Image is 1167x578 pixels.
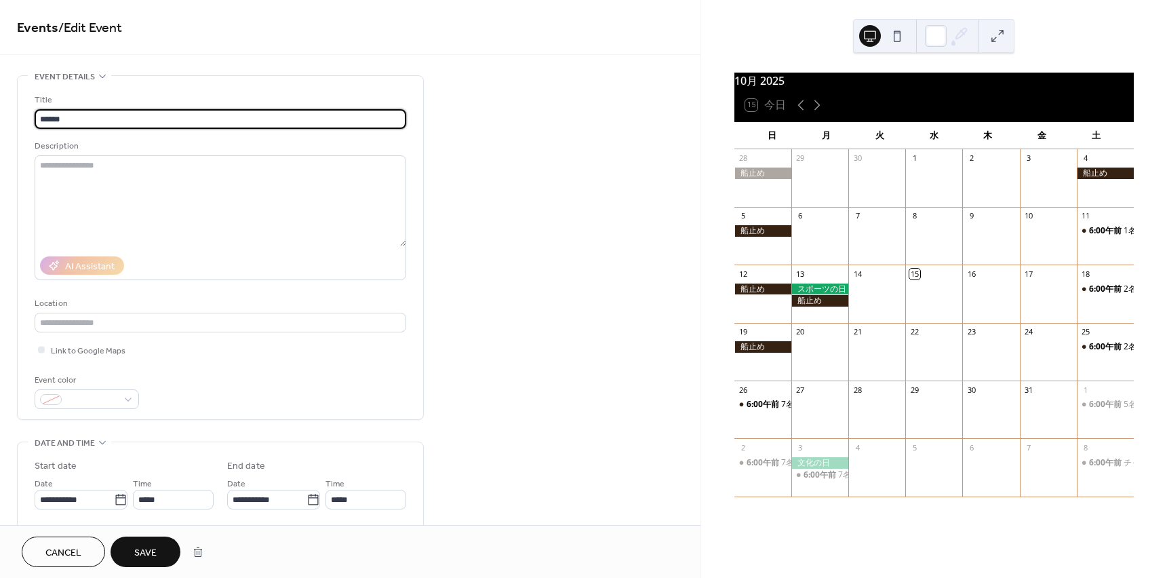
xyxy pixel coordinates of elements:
button: Save [111,537,180,567]
div: Event color [35,373,136,387]
div: 2名様募集中 江ノ島 時化たら近海 [1077,284,1134,295]
div: 4 [1081,153,1091,163]
div: 6 [966,442,976,452]
div: 9 [966,211,976,221]
div: 7 [1024,442,1034,452]
span: Date and time [35,436,95,450]
div: 3 [795,442,806,452]
div: Location [35,296,403,311]
div: 25 [1081,327,1091,337]
div: 17 [1024,269,1034,279]
div: スポーツの日 [791,284,848,295]
a: Events [17,15,58,41]
span: 6:00午前 [1089,457,1124,469]
div: 8 [909,211,919,221]
div: Title [35,93,403,107]
div: 5 [738,211,749,221]
div: 20 [795,327,806,337]
div: 船止め [734,284,791,295]
div: 1 [909,153,919,163]
div: Description [35,139,403,153]
div: 19 [738,327,749,337]
span: 6:00午前 [747,399,781,410]
span: Time [325,477,344,491]
div: 7名様募集中 [781,399,827,410]
span: 6:00午前 [804,469,838,481]
span: Event details [35,70,95,84]
div: 30 [852,153,863,163]
div: Start date [35,459,77,474]
div: 11 [1081,211,1091,221]
div: 7名様募集中 [791,469,848,481]
div: 7名様募集中 [781,457,827,469]
div: 船止め [1077,168,1134,179]
div: 23 [966,327,976,337]
div: 29 [795,153,806,163]
div: 7 [852,211,863,221]
div: 7名様募集中 [838,469,884,481]
div: 18 [1081,269,1091,279]
div: 14 [852,269,863,279]
div: 24 [1024,327,1034,337]
div: 日 [745,122,799,149]
div: 月 [799,122,853,149]
div: 金 [1015,122,1069,149]
div: 2 [738,442,749,452]
div: 8 [1081,442,1091,452]
div: 2 [966,153,976,163]
div: 7名様募集中 [734,457,791,469]
div: 22 [909,327,919,337]
div: 火 [853,122,907,149]
div: 船止め [734,168,791,179]
div: 5 [909,442,919,452]
div: End date [227,459,265,474]
div: 船止め [734,341,791,353]
span: Date [35,477,53,491]
span: 6:00午前 [1089,284,1124,295]
div: 29 [909,385,919,395]
div: 5名様募集中 [1077,399,1134,410]
div: 3 [1024,153,1034,163]
div: 27 [795,385,806,395]
div: 7名様募集中 [734,399,791,410]
span: 6:00午前 [1089,341,1124,353]
div: 21 [852,327,863,337]
div: 10 [1024,211,1034,221]
div: 船止め [734,225,791,237]
div: 6 [795,211,806,221]
span: 6:00午前 [747,457,781,469]
button: Cancel [22,537,105,567]
div: 1 [1081,385,1091,395]
span: 6:00午前 [1089,399,1124,410]
span: / Edit Event [58,15,122,41]
div: 1名様募集中 [1077,225,1134,237]
div: 木 [961,122,1015,149]
div: 10月 2025 [734,73,1134,89]
div: 船止め [791,295,848,307]
div: 土 [1069,122,1123,149]
div: 30 [966,385,976,395]
span: Link to Google Maps [51,344,125,358]
div: 31 [1024,385,1034,395]
div: 12 [738,269,749,279]
span: 6:00午前 [1089,225,1124,237]
div: 15 [909,269,919,279]
div: 文化の日 [791,457,848,469]
span: Date [227,477,245,491]
div: チャーター [1124,457,1164,469]
span: Save [134,546,157,560]
div: 26 [738,385,749,395]
div: 2名様募集中 [1077,341,1134,353]
div: 16 [966,269,976,279]
div: 28 [738,153,749,163]
div: 4 [852,442,863,452]
div: チャーター [1077,457,1134,469]
div: 水 [907,122,961,149]
span: Time [133,477,152,491]
div: 28 [852,385,863,395]
div: 13 [795,269,806,279]
span: Cancel [45,546,81,560]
